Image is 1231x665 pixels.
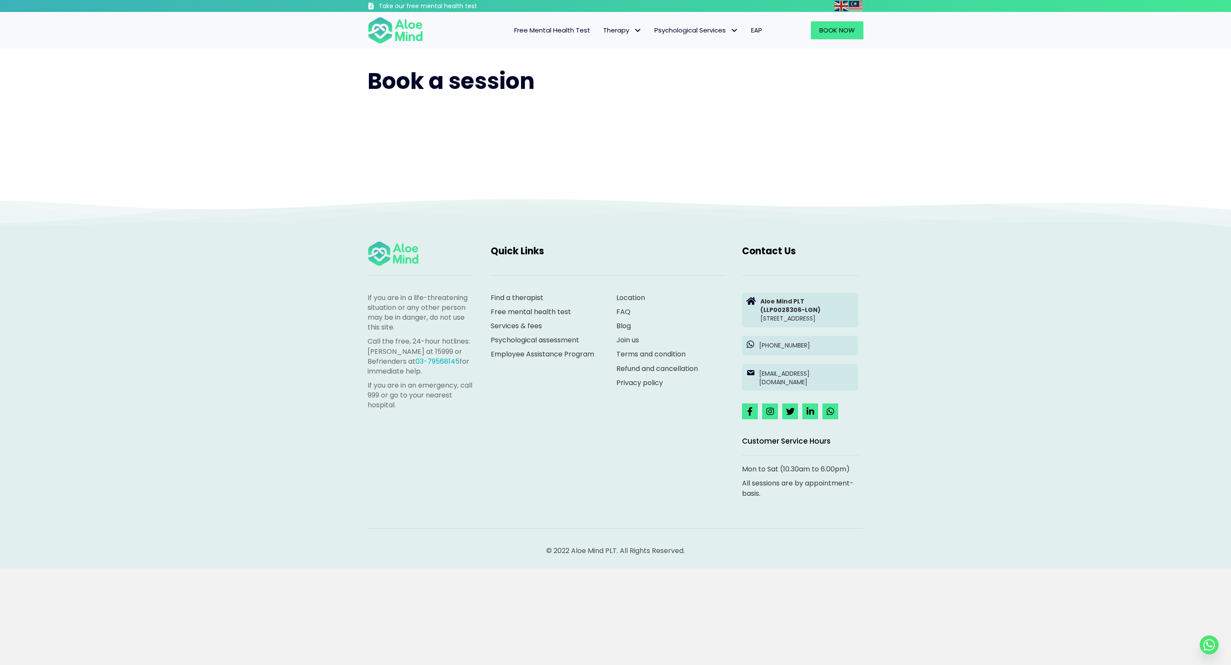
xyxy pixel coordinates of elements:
[616,364,698,374] a: Refund and cancellation
[631,24,644,37] span: Therapy: submenu
[742,336,858,356] a: [PHONE_NUMBER]
[745,21,769,39] a: EAP
[491,321,542,331] a: Services & fees
[819,26,855,35] span: Book Now
[368,380,474,410] p: If you are in an emergency, call 999 or go to your nearest hospital.
[434,21,769,39] nav: Menu
[742,478,858,498] p: All sessions are by appointment-basis.
[491,293,543,303] a: Find a therapist
[760,297,854,323] p: [STREET_ADDRESS]
[759,341,854,350] p: [PHONE_NUMBER]
[654,26,738,35] span: Psychological Services
[742,293,858,327] a: Aloe Mind PLT(LLP0028306-LGN)[STREET_ADDRESS]
[368,336,474,376] p: Call the free, 24-hour hotlines: [PERSON_NAME] at 15999 or Befrienders at for immediate help.
[742,436,830,446] span: Customer Service Hours
[491,307,571,317] a: Free mental health test
[648,21,745,39] a: Psychological ServicesPsychological Services: submenu
[742,464,858,474] p: Mon to Sat (10.30am to 6.00pm)
[368,241,419,267] img: Aloe mind Logo
[616,349,686,359] a: Terms and condition
[368,546,863,556] p: © 2022 Aloe Mind PLT. All Rights Reserved.
[742,364,858,391] a: [EMAIL_ADDRESS][DOMAIN_NAME]
[491,244,544,258] span: Quick Links
[379,2,523,11] h3: Take our free mental health test
[616,378,663,388] a: Privacy policy
[491,349,594,359] a: Employee Assistance Program
[514,26,590,35] span: Free Mental Health Test
[728,24,740,37] span: Psychological Services: submenu
[616,307,630,317] a: FAQ
[760,297,804,306] strong: Aloe Mind PLT
[751,26,762,35] span: EAP
[508,21,597,39] a: Free Mental Health Test
[742,244,796,258] span: Contact Us
[368,16,423,44] img: Aloe mind Logo
[597,21,648,39] a: TherapyTherapy: submenu
[849,1,863,11] img: ms
[368,114,863,178] iframe: Booking widget
[849,1,863,11] a: Malay
[616,321,631,331] a: Blog
[811,21,863,39] a: Book Now
[834,1,849,11] a: English
[368,293,474,332] p: If you are in a life-threatening situation or any other person may be in danger, do not use this ...
[491,335,579,345] a: Psychological assessment
[1200,636,1219,654] a: Whatsapp
[834,1,848,11] img: en
[368,2,523,12] a: Take our free mental health test
[603,26,642,35] span: Therapy
[760,306,821,314] strong: (LLP0028306-LGN)
[415,356,459,366] a: 03-79568145
[616,293,645,303] a: Location
[759,369,854,387] p: [EMAIL_ADDRESS][DOMAIN_NAME]
[368,65,535,97] span: Book a session
[616,335,639,345] a: Join us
